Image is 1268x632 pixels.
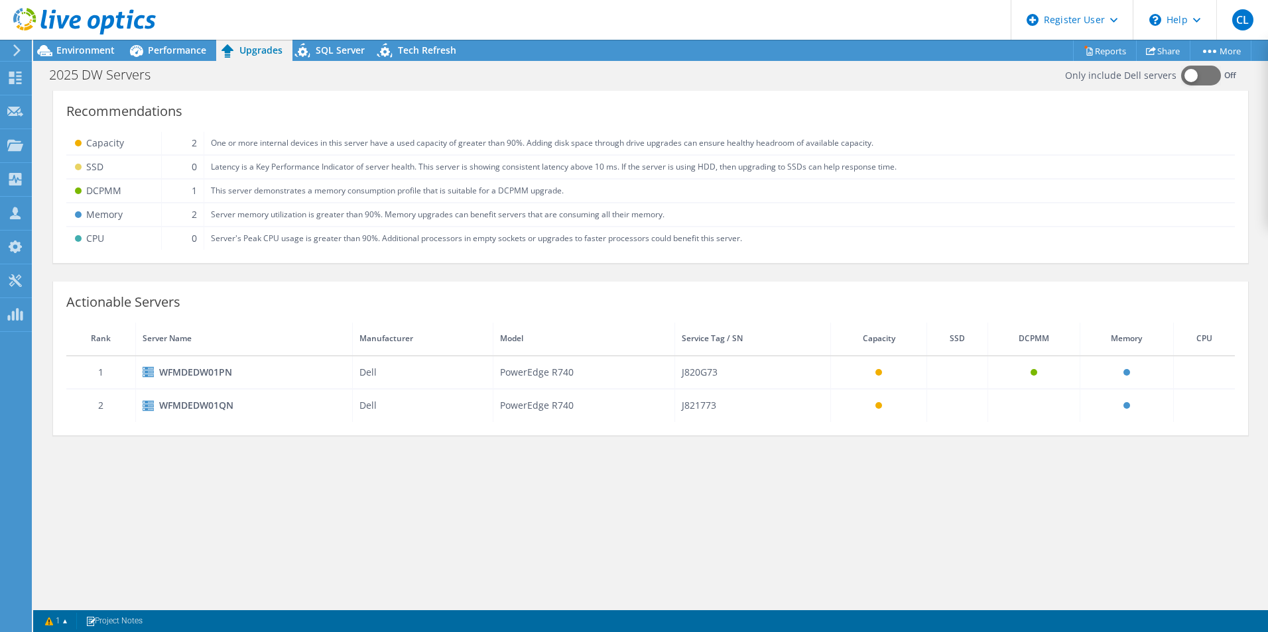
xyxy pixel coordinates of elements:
span: Tech Refresh [398,44,456,56]
td: Dell [353,389,493,422]
div: Memory [73,207,155,223]
a: More [1190,40,1251,61]
span: Upgrades [239,44,283,56]
a: Project Notes [76,613,152,629]
th: Rank [66,323,136,356]
td: 2 [162,132,204,155]
td: 0 [162,155,204,179]
td: 1 [66,356,136,389]
td: PowerEdge R740 [493,356,675,389]
th: CPU [1174,323,1235,356]
td: Latency is a Key Performance Indicator of server health. This server is showing consistent latenc... [204,155,1235,179]
th: Manufacturer [353,323,493,356]
span: CL [1232,9,1253,30]
td: Dell [353,356,493,389]
td: 1 [162,179,204,203]
h1: 2025 DW Servers [43,68,171,82]
div: SSD [73,159,155,175]
span: Performance [148,44,206,56]
td: J820G73 [675,356,831,389]
td: Server memory utilization is greater than 90%. Memory upgrades can benefit servers that are consu... [204,203,1235,227]
span: SQL Server [316,44,365,56]
td: J821773 [675,389,831,422]
th: Memory [1080,323,1173,356]
td: 2 [66,389,136,422]
div: WFMDEDW01QN [143,397,346,413]
svg: \n [1149,14,1161,26]
div: WFMDEDW01PN [143,364,346,380]
div: Capacity [73,135,155,151]
td: One or more internal devices in this server have a used capacity of greater than 90%. Adding disk... [204,132,1235,155]
th: Service Tag / SN [675,323,831,356]
span: Environment [56,44,115,56]
div: CPU [73,231,155,246]
th: Server Name [136,323,353,356]
div: Recommendations [66,104,1235,119]
div: Actionable Servers [66,295,1235,309]
td: Server's Peak CPU usage is greater than 90%. Additional processors in empty sockets or upgrades t... [204,227,1235,250]
th: Capacity [831,323,927,356]
td: This server demonstrates a memory consumption profile that is suitable for a DCPMM upgrade. [204,179,1235,203]
th: Model [493,323,675,356]
th: SSD [927,323,987,356]
td: PowerEdge R740 [493,389,675,422]
td: 0 [162,227,204,250]
div: DCPMM [73,183,155,199]
a: Reports [1073,40,1137,61]
a: 1 [36,613,77,629]
a: Share [1136,40,1190,61]
td: 2 [162,203,204,227]
th: DCPMM [987,323,1080,356]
